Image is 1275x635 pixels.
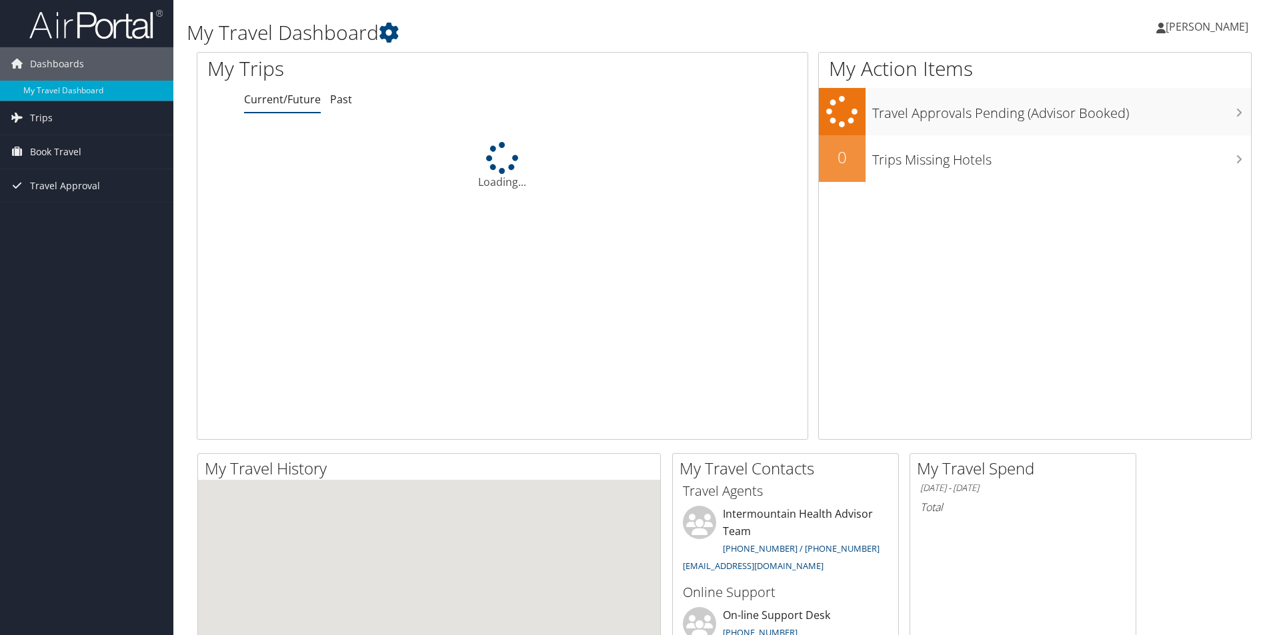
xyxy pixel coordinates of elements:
a: Current/Future [244,92,321,107]
h6: Total [920,500,1126,514]
span: Travel Approval [30,169,100,203]
h1: My Trips [207,55,543,83]
span: Dashboards [30,47,84,81]
h3: Online Support [683,583,888,602]
h6: [DATE] - [DATE] [920,482,1126,494]
span: Book Travel [30,135,81,169]
div: Loading... [197,142,808,190]
img: airportal-logo.png [29,9,163,40]
h2: 0 [819,146,866,169]
h2: My Travel History [205,457,660,480]
h2: My Travel Spend [917,457,1136,480]
a: [PHONE_NUMBER] / [PHONE_NUMBER] [723,542,880,554]
a: Past [330,92,352,107]
a: [PERSON_NAME] [1156,7,1262,47]
a: 0Trips Missing Hotels [819,135,1251,182]
a: [EMAIL_ADDRESS][DOMAIN_NAME] [683,560,824,572]
h1: My Travel Dashboard [187,19,904,47]
span: [PERSON_NAME] [1166,19,1248,34]
li: Intermountain Health Advisor Team [676,506,895,577]
h2: My Travel Contacts [680,457,898,480]
a: Travel Approvals Pending (Advisor Booked) [819,88,1251,135]
h1: My Action Items [819,55,1251,83]
span: Trips [30,101,53,135]
h3: Trips Missing Hotels [872,144,1251,169]
h3: Travel Approvals Pending (Advisor Booked) [872,97,1251,123]
h3: Travel Agents [683,482,888,500]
